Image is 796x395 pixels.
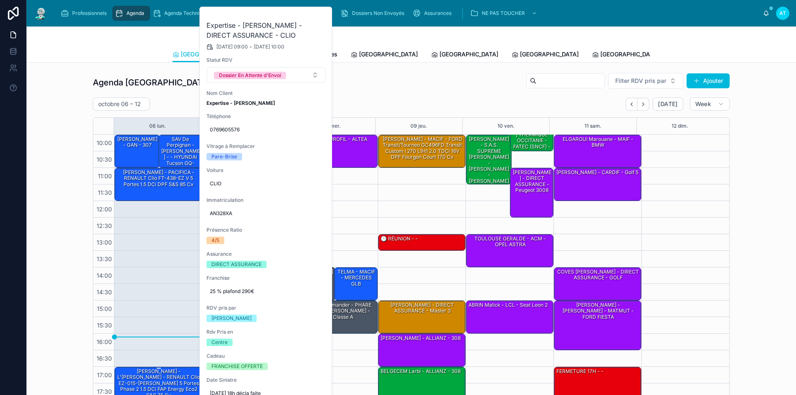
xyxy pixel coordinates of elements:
[510,119,553,151] div: HORTET [PERSON_NAME] THERMIQUE OCCITANIE - FATEC (SNCF) - TRAFFIC
[206,143,326,150] span: Vitrage à Remplacer
[206,353,326,359] span: Cadeau
[72,10,107,17] span: Professionnels
[695,100,711,108] span: Week
[115,168,201,201] div: [PERSON_NAME] - PACIFICA - RENAULT Clio FT-438-EZ V 5 Portes 1.5 dCi DPF S&S 85 cv
[58,6,112,21] a: Professionnels
[206,329,326,335] span: Rdv Pris en
[520,50,579,58] span: [GEOGRAPHIC_DATA]
[638,98,649,111] button: Next
[554,268,641,300] div: COVES [PERSON_NAME] - DIRECT ASSURANCE - GOLF
[33,7,48,20] img: App logo
[95,156,114,163] span: 10:30
[466,135,511,184] div: [PERSON_NAME] - S.A.S. SUPREME [PERSON_NAME] - [PERSON_NAME] - [PERSON_NAME] Model Y
[379,301,465,333] div: [PERSON_NAME] - DIRECT ASSURANCE - master 3
[206,227,326,233] span: Présence Ratio
[512,119,553,156] div: HORTET [PERSON_NAME] THERMIQUE OCCITANIE - FATEC (SNCF) - TRAFFIC
[206,167,326,174] span: Voiture
[468,6,541,21] a: NE PAS TOUCHER
[95,338,114,345] span: 16:00
[172,47,240,63] a: [GEOGRAPHIC_DATA]
[206,275,326,281] span: Franchise
[554,135,641,167] div: ELGAROUI Marouane - MAIF - BMW
[335,268,378,300] div: TELMA - MACIF - MERCEDES GLB
[216,44,248,50] span: [DATE] 09:00
[206,57,326,63] span: Statut RDV
[297,6,338,21] a: Cadeaux
[95,355,114,362] span: 16:30
[55,4,763,22] div: scrollable content
[380,136,465,161] div: [PERSON_NAME] - MACIF - FORD Transit/Tourneo GC496FD Transit Custom I 270 L1H1 2.0 TDCi 16V DPF F...
[206,90,326,97] span: Nom Client
[379,135,465,167] div: [PERSON_NAME] - MACIF - FORD Transit/Tourneo GC496FD Transit Custom I 270 L1H1 2.0 TDCi 16V DPF F...
[112,6,150,21] a: Agenda
[95,222,114,229] span: 12:30
[292,301,377,321] div: Module à commander - PHARE AVT DROIT [PERSON_NAME] - MMA - classe A
[512,169,553,194] div: [PERSON_NAME] - DIRECT ASSURANCE - Peugeot 3008
[468,136,511,191] div: [PERSON_NAME] - S.A.S. SUPREME [PERSON_NAME] - [PERSON_NAME] - [PERSON_NAME] Model Y
[206,197,326,204] span: Immatriculation
[359,50,418,58] span: [GEOGRAPHIC_DATA]
[439,50,498,58] span: [GEOGRAPHIC_DATA]
[206,100,275,106] strong: Expertise - [PERSON_NAME]
[687,73,730,88] button: Ajouter
[653,97,683,111] button: [DATE]
[150,6,215,21] a: Agenda Technicien
[672,118,688,134] button: 12 dim.
[149,118,166,134] button: 06 lun.
[95,206,114,213] span: 12:00
[410,118,427,134] button: 09 jeu.
[779,10,786,17] span: AT
[211,261,262,268] div: DIRECT ASSURANCE
[556,136,641,149] div: ELGAROUI Marouane - MAIF - BMW
[379,334,465,366] div: [PERSON_NAME] - ALLIANZ - 308
[608,73,683,89] button: Select Button
[95,322,114,329] span: 15:30
[95,288,114,296] span: 14:30
[215,6,265,21] a: RDV Annulés
[556,268,641,282] div: COVES [PERSON_NAME] - DIRECT ASSURANCE - GOLF
[265,6,297,21] a: Rack
[181,50,240,58] span: [GEOGRAPHIC_DATA]
[116,169,201,188] div: [PERSON_NAME] - PACIFICA - RENAULT Clio FT-438-EZ V 5 Portes 1.5 dCi DPF S&S 85 cv
[352,10,404,17] span: Dossiers Non Envoyés
[510,168,553,217] div: [PERSON_NAME] - DIRECT ASSURANCE - Peugeot 3008
[210,180,323,187] span: CLIO
[95,255,114,262] span: 13:30
[206,20,326,40] h2: Expertise - [PERSON_NAME] - DIRECT ASSURANCE - CLIO
[96,189,114,196] span: 11:30
[466,301,553,333] div: ABRIN Malick - LCL - Seat leon 2
[211,363,263,370] div: FRANCHISE OFFERTE
[116,136,159,149] div: [PERSON_NAME] - GAN - 307
[206,377,326,383] span: Date Sinistre
[211,237,219,244] div: 4/5
[207,67,325,83] button: Select Button
[554,168,641,201] div: [PERSON_NAME] - CARDIF - golf 5
[250,44,252,50] span: -
[379,235,465,250] div: 🕒 RÉUNION - -
[126,10,144,17] span: Agenda
[211,153,237,160] div: Pare-Brise
[380,235,419,242] div: 🕒 RÉUNION - -
[254,44,284,50] span: [DATE] 10:00
[498,118,514,134] button: 10 ven.
[95,239,114,246] span: 13:00
[160,136,201,203] div: SAV de Perpignan - [PERSON_NAME] - - HYUNDAI Tucson GQ-606-[PERSON_NAME] 1.6 TGDi 16V 230 Hybrid ...
[626,98,638,111] button: Back
[115,135,160,167] div: [PERSON_NAME] - GAN - 307
[554,301,641,350] div: [PERSON_NAME] - [PERSON_NAME] - MATMUT - FORD FIESTA
[93,77,210,88] h1: Agenda [GEOGRAPHIC_DATA]
[164,10,209,17] span: Agenda Technicien
[210,126,323,133] span: 0769605576
[380,334,461,342] div: [PERSON_NAME] - ALLIANZ - 308
[206,251,326,257] span: Assurance
[592,47,659,63] a: [GEOGRAPHIC_DATA]
[556,169,639,176] div: [PERSON_NAME] - CARDIF - golf 5
[512,47,579,63] a: [GEOGRAPHIC_DATA]
[210,288,323,295] span: 25 % plafond 290€
[219,72,281,79] div: Dossier En Attente d'Envoi
[410,6,457,21] a: Assurances
[585,118,602,134] button: 11 sam.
